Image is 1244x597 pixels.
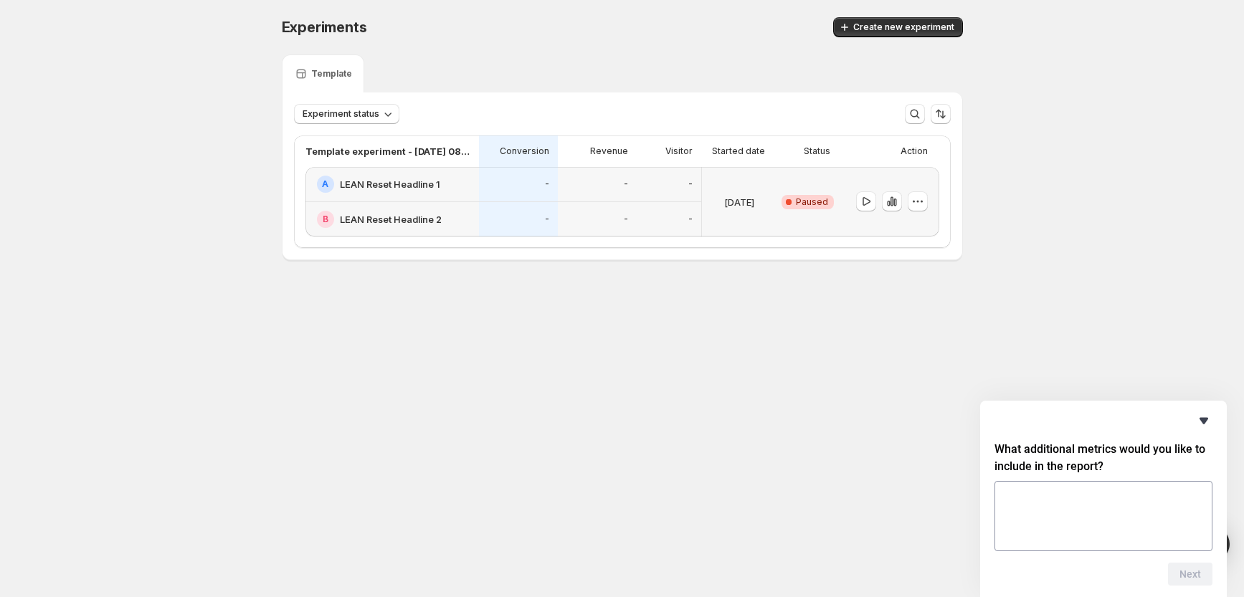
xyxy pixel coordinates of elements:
[340,212,442,226] h2: LEAN Reset Headline 2
[804,145,830,157] p: Status
[624,178,628,190] p: -
[688,178,693,190] p: -
[545,178,549,190] p: -
[323,214,328,225] h2: B
[994,412,1212,586] div: What additional metrics would you like to include in the report?
[665,145,693,157] p: Visitor
[1195,412,1212,429] button: Hide survey
[901,145,928,157] p: Action
[500,145,549,157] p: Conversion
[322,178,328,190] h2: A
[294,104,399,124] button: Experiment status
[796,196,828,208] span: Paused
[311,68,352,80] p: Template
[305,144,470,158] p: Template experiment - [DATE] 08:15:41
[853,22,954,33] span: Create new experiment
[724,195,754,209] p: [DATE]
[303,108,379,120] span: Experiment status
[282,19,367,36] span: Experiments
[712,145,765,157] p: Started date
[624,214,628,225] p: -
[931,104,951,124] button: Sort the results
[994,441,1212,475] h2: What additional metrics would you like to include in the report?
[688,214,693,225] p: -
[833,17,963,37] button: Create new experiment
[340,177,440,191] h2: LEAN Reset Headline 1
[1168,563,1212,586] button: Next question
[545,214,549,225] p: -
[994,481,1212,551] textarea: What additional metrics would you like to include in the report?
[590,145,628,157] p: Revenue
